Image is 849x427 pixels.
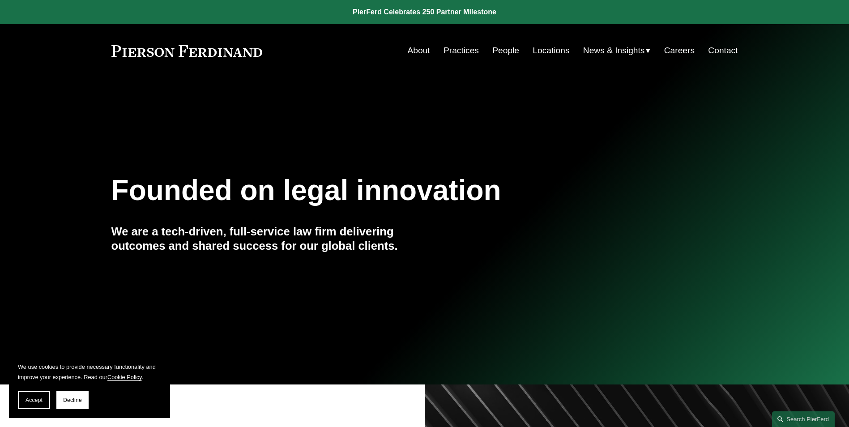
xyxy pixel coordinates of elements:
[56,391,89,409] button: Decline
[533,42,569,59] a: Locations
[63,397,82,403] span: Decline
[408,42,430,59] a: About
[708,42,738,59] a: Contact
[18,391,50,409] button: Accept
[492,42,519,59] a: People
[26,397,43,403] span: Accept
[107,374,142,380] a: Cookie Policy
[444,42,479,59] a: Practices
[111,224,425,253] h4: We are a tech-driven, full-service law firm delivering outcomes and shared success for our global...
[18,362,161,382] p: We use cookies to provide necessary functionality and improve your experience. Read our .
[111,174,634,207] h1: Founded on legal innovation
[772,411,835,427] a: Search this site
[583,42,651,59] a: folder dropdown
[664,42,695,59] a: Careers
[9,353,170,418] section: Cookie banner
[583,43,645,59] span: News & Insights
